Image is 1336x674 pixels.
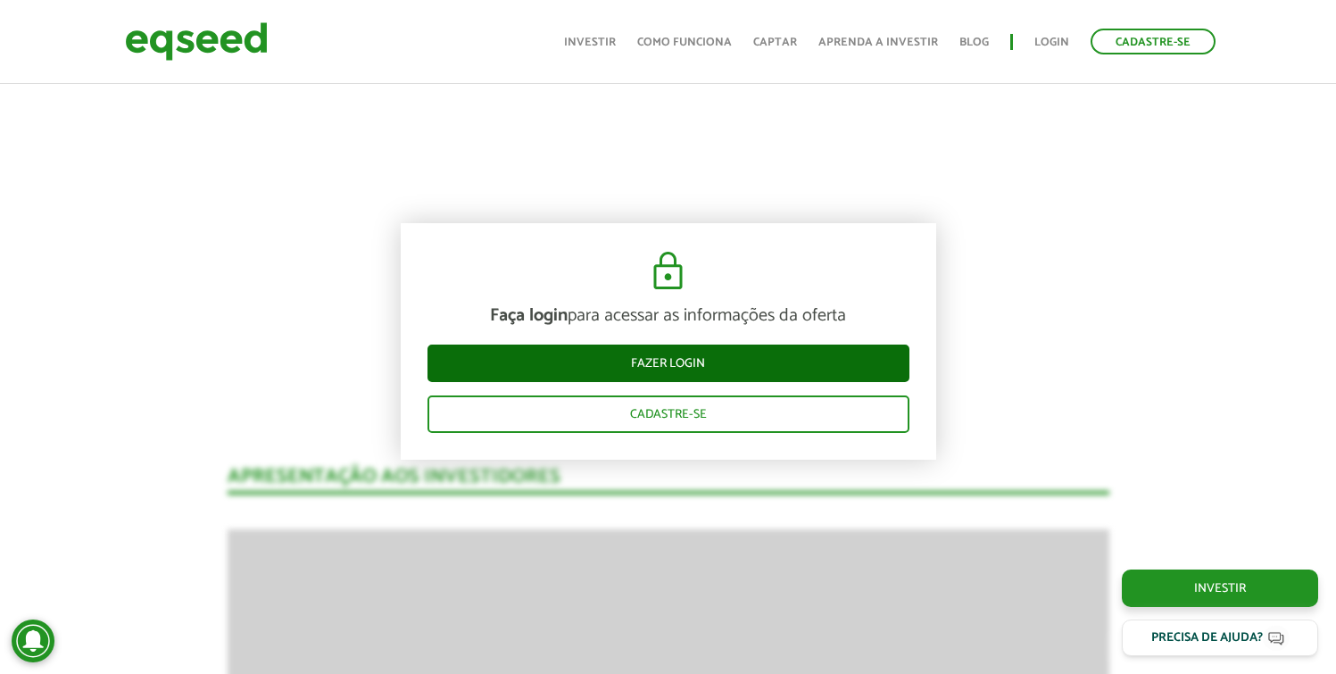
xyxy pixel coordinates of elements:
[427,345,909,382] a: Fazer login
[753,37,797,48] a: Captar
[1091,29,1216,54] a: Cadastre-se
[637,37,732,48] a: Como funciona
[125,18,268,65] img: EqSeed
[818,37,938,48] a: Aprenda a investir
[1034,37,1069,48] a: Login
[959,37,989,48] a: Blog
[427,305,909,327] p: para acessar as informações da oferta
[427,395,909,433] a: Cadastre-se
[564,37,616,48] a: Investir
[646,250,690,293] img: cadeado.svg
[1122,570,1318,607] a: Investir
[490,301,568,330] strong: Faça login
